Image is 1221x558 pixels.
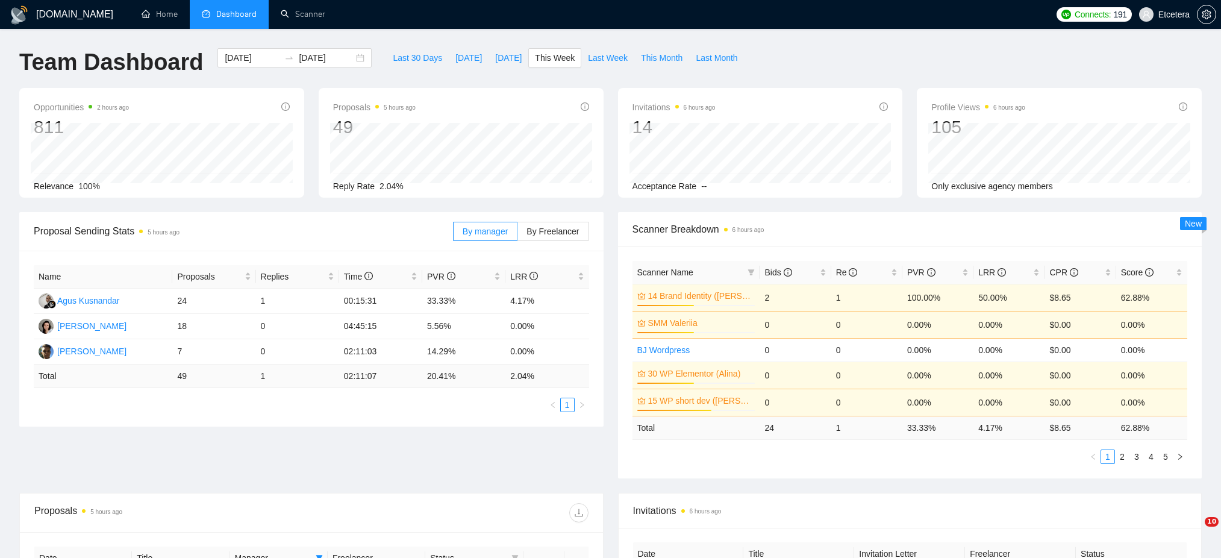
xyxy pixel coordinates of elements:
[1045,362,1116,389] td: $0.00
[1116,362,1187,389] td: 0.00%
[364,272,373,280] span: info-circle
[463,227,508,236] span: By manager
[142,9,178,19] a: homeHome
[760,416,831,439] td: 24
[505,339,589,365] td: 0.00%
[1113,8,1126,21] span: 191
[34,181,73,191] span: Relevance
[1197,5,1216,24] button: setting
[973,389,1045,416] td: 0.00%
[57,345,126,358] div: [PERSON_NAME]
[973,311,1045,338] td: 0.00%
[505,314,589,339] td: 0.00%
[489,48,528,67] button: [DATE]
[281,102,290,111] span: info-circle
[1144,450,1158,464] li: 4
[34,116,129,139] div: 811
[39,295,120,305] a: AKAgus Kusnandar
[1145,268,1154,277] span: info-circle
[1045,284,1116,311] td: $8.65
[495,51,522,64] span: [DATE]
[632,416,760,439] td: Total
[1116,389,1187,416] td: 0.00%
[225,51,279,64] input: Start date
[973,338,1045,362] td: 0.00%
[1116,284,1187,311] td: 62.88%
[256,365,339,388] td: 1
[546,398,560,412] button: left
[422,339,505,365] td: 14.29%
[1121,268,1154,277] span: Score
[39,346,126,356] a: AP[PERSON_NAME]
[836,268,858,277] span: Re
[575,398,589,412] button: right
[732,227,764,233] time: 6 hours ago
[637,345,690,355] a: BJ Wordpress
[696,51,737,64] span: Last Month
[339,339,422,365] td: 02:11:03
[284,53,294,63] span: to
[333,116,416,139] div: 49
[634,48,689,67] button: This Month
[526,227,579,236] span: By Freelancer
[684,104,716,111] time: 6 hours ago
[256,265,339,289] th: Replies
[1075,8,1111,21] span: Connects:
[1116,311,1187,338] td: 0.00%
[1070,268,1078,277] span: info-circle
[748,269,755,276] span: filter
[902,362,973,389] td: 0.00%
[637,369,646,378] span: crown
[1101,450,1114,463] a: 1
[57,319,126,333] div: [PERSON_NAME]
[1045,416,1116,439] td: $ 8.65
[256,314,339,339] td: 0
[831,362,902,389] td: 0
[422,289,505,314] td: 33.33%
[1086,450,1101,464] li: Previous Page
[172,265,255,289] th: Proposals
[535,51,575,64] span: This Week
[427,272,455,281] span: PVR
[39,321,126,330] a: TT[PERSON_NAME]
[689,48,744,67] button: Last Month
[1115,450,1129,464] li: 2
[1205,517,1219,527] span: 10
[1130,450,1143,463] a: 3
[998,268,1006,277] span: info-circle
[690,508,722,515] time: 6 hours ago
[449,48,489,67] button: [DATE]
[549,401,557,409] span: left
[1144,450,1158,463] a: 4
[902,338,973,362] td: 0.00%
[760,338,831,362] td: 0
[760,311,831,338] td: 0
[1129,450,1144,464] li: 3
[1101,450,1115,464] li: 1
[764,268,792,277] span: Bids
[1179,102,1187,111] span: info-circle
[172,339,255,365] td: 7
[907,268,935,277] span: PVR
[505,365,589,388] td: 2.04 %
[648,367,753,380] a: 30 WP Elementor (Alina)
[1197,10,1216,19] a: setting
[455,51,482,64] span: [DATE]
[78,181,100,191] span: 100%
[632,181,697,191] span: Acceptance Rate
[1045,338,1116,362] td: $0.00
[281,9,325,19] a: searchScanner
[831,389,902,416] td: 0
[902,311,973,338] td: 0.00%
[39,293,54,309] img: AK
[927,268,935,277] span: info-circle
[1116,416,1187,439] td: 62.88 %
[299,51,354,64] input: End date
[216,9,257,19] span: Dashboard
[1049,268,1078,277] span: CPR
[39,319,54,334] img: TT
[760,362,831,389] td: 0
[339,314,422,339] td: 04:45:15
[831,311,902,338] td: 0
[284,53,294,63] span: swap-right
